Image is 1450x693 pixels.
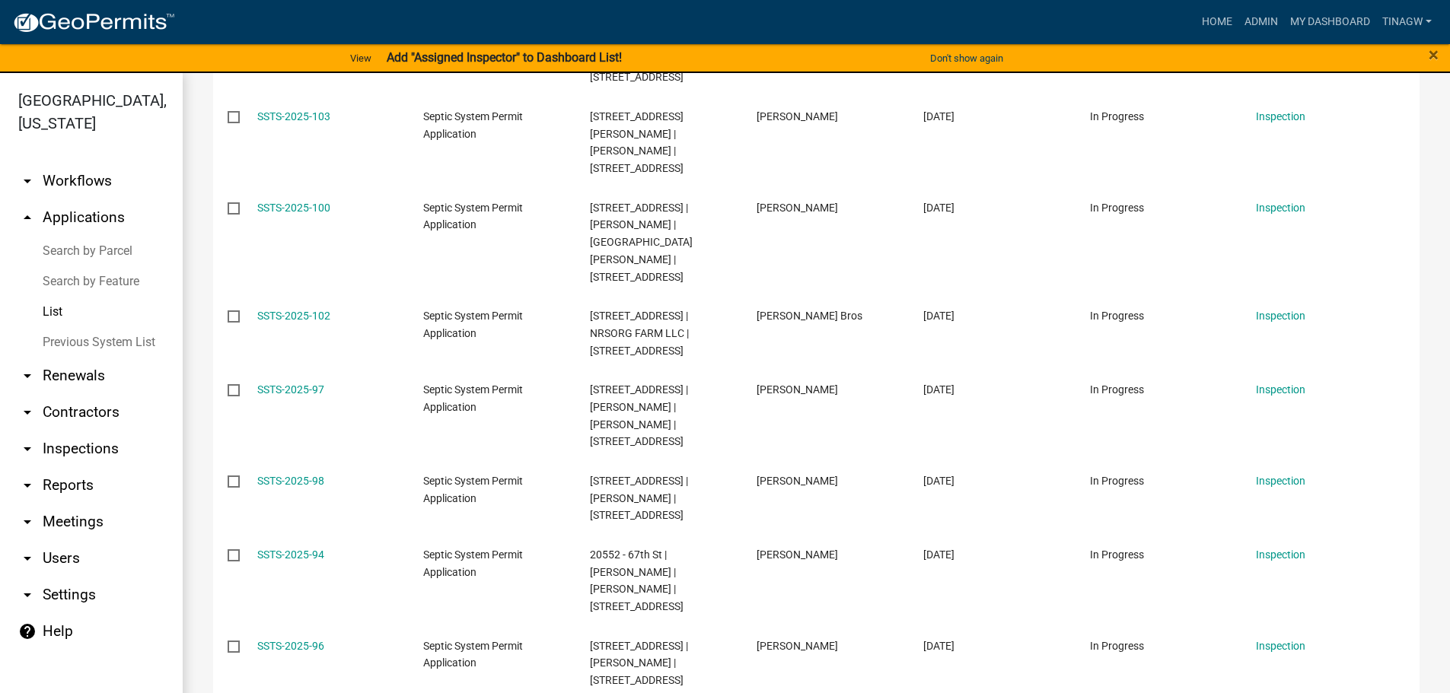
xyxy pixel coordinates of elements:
span: Ken Bentson [757,475,838,487]
span: Septic System Permit Application [423,110,523,140]
a: Inspection [1256,202,1305,214]
span: Septic System Permit Application [423,383,523,413]
span: In Progress [1090,110,1144,122]
span: David Krampitz [757,640,838,652]
i: arrow_drop_down [18,476,37,494]
a: SSTS-2025-96 [257,640,324,652]
a: Inspection [1256,110,1305,122]
span: 20552 - 67th St | BRANDON R GUSE | PAULINA J GUSE |20552 - 67th St [590,548,684,612]
span: 24460 STATE HWY 83 | FRANKLIN FLICKINGER | TORI RAIMANN |24460 STATE HWY 83 [590,110,684,174]
i: arrow_drop_down [18,586,37,604]
span: Septic System Permit Application [423,202,523,231]
i: arrow_drop_down [18,367,37,385]
span: 17236 237TH AVE | RANDY E ANDERSON | LORI K ANDERSON |17236 237TH AVE [590,383,688,447]
a: SSTS-2025-103 [257,110,330,122]
a: Inspection [1256,475,1305,487]
span: Phillip Schleicher [757,110,838,122]
a: Inspection [1256,383,1305,396]
a: Admin [1238,8,1284,37]
a: View [344,46,378,71]
a: Inspection [1256,548,1305,561]
span: 08/10/2025 [923,202,954,214]
a: My Dashboard [1284,8,1376,37]
a: SSTS-2025-100 [257,202,330,214]
span: In Progress [1090,548,1144,561]
span: James Bros [757,310,862,322]
span: In Progress [1090,202,1144,214]
span: × [1429,44,1439,65]
span: 08/10/2025 [923,110,954,122]
span: In Progress [1090,383,1144,396]
i: arrow_drop_down [18,403,37,421]
span: 11427 WILTON BRIDGE RD | JILLAYNE RAETZ |11427 WILTON BRIDGE RD [590,37,688,84]
a: Home [1196,8,1238,37]
i: arrow_drop_down [18,172,37,190]
span: 9922 STATE HWY 30 | NRSORG FARM LLC |9922 STATE HWY 30 [590,310,689,357]
span: 08/06/2025 [923,310,954,322]
span: In Progress [1090,310,1144,322]
span: Phillip Schleicher [757,202,838,214]
span: Septic System Permit Application [423,640,523,669]
span: 07/23/2025 [923,548,954,561]
span: In Progress [1090,640,1144,652]
i: arrow_drop_down [18,549,37,567]
span: 07/22/2025 [923,640,954,652]
a: SSTS-2025-97 [257,383,324,396]
span: Septic System Permit Application [423,548,523,578]
a: Inspection [1256,310,1305,322]
a: TinaGW [1376,8,1438,37]
button: Don't show again [924,46,1009,71]
span: 29841 128TH ST | DAVID M KRAMPITZ |29841 128TH ST [590,640,688,687]
span: 08/01/2025 [923,383,954,396]
strong: Add "Assigned Inspector" to Dashboard List! [387,50,622,65]
button: Close [1429,46,1439,64]
span: In Progress [1090,475,1144,487]
i: help [18,622,37,641]
span: Septic System Permit Application [423,475,523,504]
i: arrow_drop_down [18,513,37,531]
span: Septic System Permit Application [423,310,523,339]
span: Lori Anderson [757,383,838,396]
span: 07/25/2025 [923,475,954,487]
i: arrow_drop_up [18,208,37,227]
span: 6775 OLD HWY 14 | KENNETH BENTSON |6775 OLD HWY 14 [590,475,688,522]
a: Inspection [1256,640,1305,652]
span: Phillip Schleicher [757,548,838,561]
a: SSTS-2025-94 [257,548,324,561]
i: arrow_drop_down [18,440,37,458]
a: SSTS-2025-102 [257,310,330,322]
a: SSTS-2025-98 [257,475,324,487]
span: 23868 70TH ST | KENT L THOMPSON | BONNI V THOMPSON |23868 70TH ST [590,202,693,283]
